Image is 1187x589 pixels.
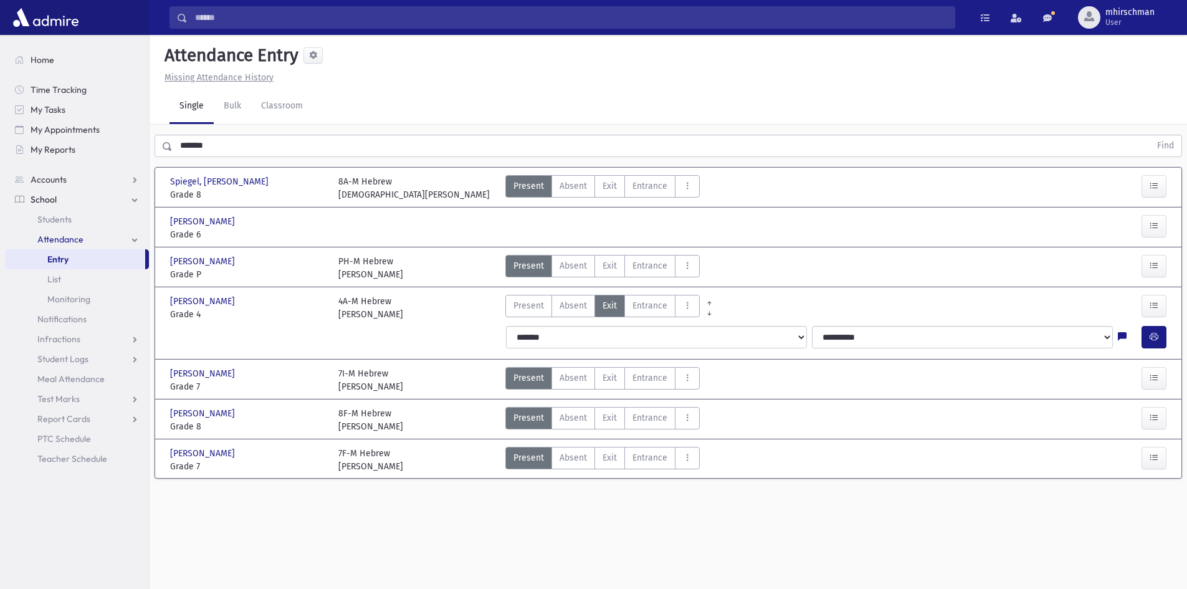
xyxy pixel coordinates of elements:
span: Exit [603,180,617,193]
span: Monitoring [47,294,90,305]
span: My Appointments [31,124,100,135]
a: Single [169,89,214,124]
span: Exit [603,259,617,272]
a: Infractions [5,329,149,349]
span: List [47,274,61,285]
div: AttTypes [505,367,700,393]
span: Absent [560,259,587,272]
span: [PERSON_NAME] [170,215,237,228]
div: 8A-M Hebrew [DEMOGRAPHIC_DATA][PERSON_NAME] [338,175,490,201]
img: AdmirePro [10,5,82,30]
a: Entry [5,249,145,269]
input: Search [188,6,955,29]
div: 8F-M Hebrew [PERSON_NAME] [338,407,403,433]
a: Time Tracking [5,80,149,100]
span: School [31,194,57,205]
span: Time Tracking [31,84,87,95]
a: PTC Schedule [5,429,149,449]
span: [PERSON_NAME] [170,255,237,268]
a: Accounts [5,170,149,189]
span: Present [513,371,544,385]
span: Grade P [170,268,326,281]
div: AttTypes [505,407,700,433]
span: Grade 8 [170,188,326,201]
span: Grade 7 [170,460,326,473]
span: Attendance [37,234,83,245]
span: Present [513,180,544,193]
a: Meal Attendance [5,369,149,389]
span: Notifications [37,314,87,325]
div: AttTypes [505,447,700,473]
span: Exit [603,451,617,464]
span: Entrance [632,180,667,193]
div: AttTypes [505,295,700,321]
span: Grade 8 [170,420,326,433]
span: Meal Attendance [37,373,105,385]
span: Absent [560,451,587,464]
span: Grade 4 [170,308,326,321]
span: Student Logs [37,353,88,365]
h5: Attendance Entry [160,45,298,66]
span: Home [31,54,54,65]
div: 7I-M Hebrew [PERSON_NAME] [338,367,403,393]
span: Absent [560,371,587,385]
span: Entrance [632,411,667,424]
span: Exit [603,299,617,312]
a: List [5,269,149,289]
span: Infractions [37,333,80,345]
span: Entrance [632,451,667,464]
a: School [5,189,149,209]
span: Grade 6 [170,228,326,241]
a: Notifications [5,309,149,329]
a: Teacher Schedule [5,449,149,469]
span: Entrance [632,299,667,312]
a: Attendance [5,229,149,249]
span: Absent [560,299,587,312]
span: Entrance [632,371,667,385]
a: My Reports [5,140,149,160]
a: Missing Attendance History [160,72,274,83]
span: Present [513,259,544,272]
span: [PERSON_NAME] [170,367,237,380]
span: Absent [560,411,587,424]
a: Monitoring [5,289,149,309]
span: Students [37,214,72,225]
div: AttTypes [505,255,700,281]
span: [PERSON_NAME] [170,447,237,460]
span: Entrance [632,259,667,272]
span: Report Cards [37,413,90,424]
span: [PERSON_NAME] [170,407,237,420]
a: Bulk [214,89,251,124]
span: My Tasks [31,104,65,115]
div: 7F-M Hebrew [PERSON_NAME] [338,447,403,473]
span: Teacher Schedule [37,453,107,464]
div: PH-M Hebrew [PERSON_NAME] [338,255,403,281]
button: Find [1150,135,1181,156]
span: Grade 7 [170,380,326,393]
span: My Reports [31,144,75,155]
span: Accounts [31,174,67,185]
a: My Appointments [5,120,149,140]
span: Test Marks [37,393,80,405]
a: My Tasks [5,100,149,120]
span: Present [513,451,544,464]
div: AttTypes [505,175,700,201]
span: PTC Schedule [37,433,91,444]
span: User [1105,17,1155,27]
a: Student Logs [5,349,149,369]
u: Missing Attendance History [164,72,274,83]
span: Present [513,411,544,424]
a: Classroom [251,89,313,124]
span: Exit [603,371,617,385]
span: Spiegel, [PERSON_NAME] [170,175,271,188]
span: Exit [603,411,617,424]
span: [PERSON_NAME] [170,295,237,308]
span: Present [513,299,544,312]
div: 4A-M Hebrew [PERSON_NAME] [338,295,403,321]
span: Absent [560,180,587,193]
span: Entry [47,254,69,265]
a: Report Cards [5,409,149,429]
a: Test Marks [5,389,149,409]
span: mhirschman [1105,7,1155,17]
a: Students [5,209,149,229]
